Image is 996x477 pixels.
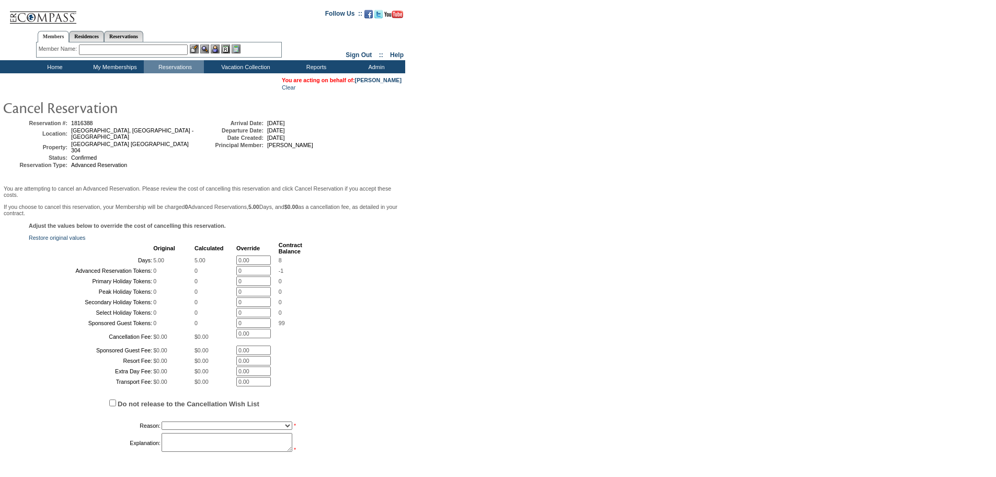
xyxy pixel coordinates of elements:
[279,309,282,316] span: 0
[194,309,198,316] span: 0
[267,127,285,134] span: [DATE]
[153,368,167,374] span: $0.00
[71,154,97,161] span: Confirmed
[279,289,282,295] span: 0
[29,235,85,241] a: Restore original values
[118,400,259,408] label: Do not release to the Cancellation Wish List
[30,256,152,265] td: Days:
[153,309,156,316] span: 0
[30,297,152,307] td: Secondary Holiday Tokens:
[5,120,67,126] td: Reservation #:
[200,45,209,53] img: View
[194,334,209,340] span: $0.00
[284,204,299,210] b: $0.00
[84,60,144,73] td: My Memberships
[153,289,156,295] span: 0
[374,13,383,19] a: Follow us on Twitter
[30,356,152,365] td: Resort Fee:
[38,31,70,42] a: Members
[4,204,402,216] p: If you choose to cancel this reservation, your Membership will be charged Advanced Reservations, ...
[71,120,93,126] span: 1816388
[71,127,193,140] span: [GEOGRAPHIC_DATA], [GEOGRAPHIC_DATA] - [GEOGRAPHIC_DATA]
[379,51,383,59] span: ::
[204,60,285,73] td: Vacation Collection
[201,120,264,126] td: Arrival Date:
[5,141,67,153] td: Property:
[384,13,403,19] a: Subscribe to our YouTube Channel
[29,223,226,229] b: Adjust the values below to override the cost of cancelling this reservation.
[71,162,127,168] span: Advanced Reservation
[236,245,260,251] b: Override
[153,320,156,326] span: 0
[364,13,373,19] a: Become our fan on Facebook
[5,154,67,161] td: Status:
[282,84,295,91] a: Clear
[194,347,209,353] span: $0.00
[194,268,198,274] span: 0
[39,45,79,53] div: Member Name:
[30,329,152,345] td: Cancellation Fee:
[153,379,167,385] span: $0.00
[9,3,77,24] img: Compass Home
[185,204,188,210] b: 0
[30,308,152,317] td: Select Holiday Tokens:
[5,127,67,140] td: Location:
[153,245,175,251] b: Original
[201,135,264,141] td: Date Created:
[153,347,167,353] span: $0.00
[194,245,224,251] b: Calculated
[384,10,403,18] img: Subscribe to our YouTube Channel
[30,346,152,355] td: Sponsored Guest Fee:
[153,257,164,263] span: 5.00
[194,358,209,364] span: $0.00
[279,268,283,274] span: -1
[194,299,198,305] span: 0
[211,45,220,53] img: Impersonate
[364,10,373,18] img: Become our fan on Facebook
[279,278,282,284] span: 0
[24,60,84,73] td: Home
[30,433,161,453] td: Explanation:
[248,204,259,210] b: 5.00
[194,257,205,263] span: 5.00
[232,45,241,53] img: b_calculator.gif
[221,45,230,53] img: Reservations
[267,142,313,148] span: [PERSON_NAME]
[279,320,285,326] span: 99
[201,127,264,134] td: Departure Date:
[279,242,302,254] b: Contract Balance
[30,266,152,275] td: Advanced Reservation Tokens:
[30,377,152,386] td: Transport Fee:
[190,45,199,53] img: b_edit.gif
[374,10,383,18] img: Follow us on Twitter
[285,60,345,73] td: Reports
[346,51,372,59] a: Sign Out
[201,142,264,148] td: Principal Member:
[267,135,285,141] span: [DATE]
[194,368,209,374] span: $0.00
[4,185,402,198] p: You are attempting to cancel an Advanced Reservation. Please review the cost of cancelling this r...
[194,320,198,326] span: 0
[267,120,285,126] span: [DATE]
[30,318,152,328] td: Sponsored Guest Tokens:
[153,334,167,340] span: $0.00
[30,287,152,296] td: Peak Holiday Tokens:
[194,278,198,284] span: 0
[325,9,362,21] td: Follow Us ::
[345,60,405,73] td: Admin
[153,358,167,364] span: $0.00
[194,289,198,295] span: 0
[144,60,204,73] td: Reservations
[153,268,156,274] span: 0
[69,31,104,42] a: Residences
[30,367,152,376] td: Extra Day Fee:
[30,419,161,432] td: Reason:
[279,299,282,305] span: 0
[355,77,402,83] a: [PERSON_NAME]
[390,51,404,59] a: Help
[194,379,209,385] span: $0.00
[153,278,156,284] span: 0
[153,299,156,305] span: 0
[104,31,143,42] a: Reservations
[71,141,189,153] span: [GEOGRAPHIC_DATA] [GEOGRAPHIC_DATA] 304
